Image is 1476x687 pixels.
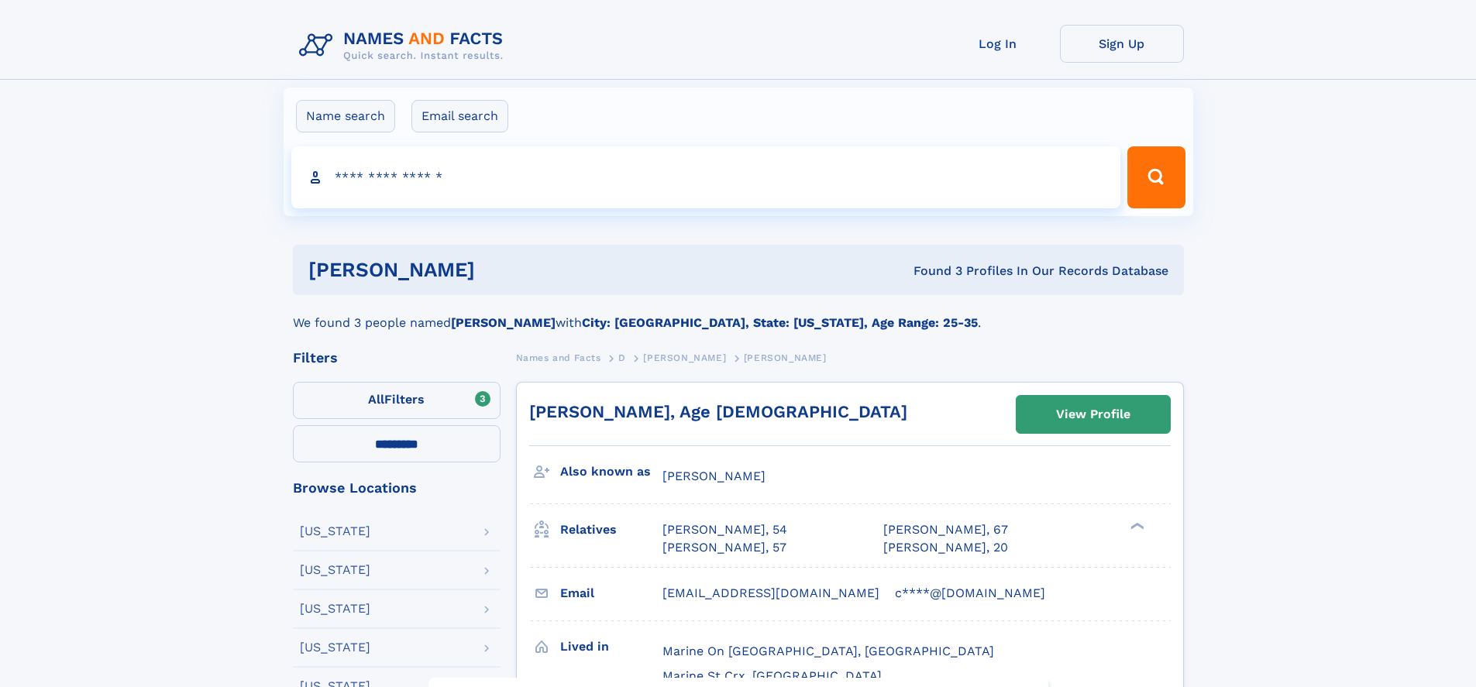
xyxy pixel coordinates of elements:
input: search input [291,146,1121,208]
label: Email search [411,100,508,132]
b: [PERSON_NAME] [451,315,556,330]
a: D [618,348,626,367]
label: Filters [293,382,501,419]
h3: Email [560,580,662,606]
div: [US_STATE] [300,525,370,538]
span: D [618,352,626,363]
div: ❯ [1127,521,1145,531]
h1: [PERSON_NAME] [308,260,694,280]
a: [PERSON_NAME], 57 [662,539,786,556]
span: [PERSON_NAME] [662,469,766,483]
a: Log In [936,25,1060,63]
div: [US_STATE] [300,603,370,615]
div: [US_STATE] [300,641,370,654]
div: Found 3 Profiles In Our Records Database [694,263,1168,280]
h3: Relatives [560,517,662,543]
label: Name search [296,100,395,132]
div: Filters [293,351,501,365]
a: View Profile [1017,396,1170,433]
div: View Profile [1056,397,1130,432]
span: [EMAIL_ADDRESS][DOMAIN_NAME] [662,586,879,600]
a: Sign Up [1060,25,1184,63]
h3: Also known as [560,459,662,485]
a: [PERSON_NAME], 54 [662,521,787,538]
b: City: [GEOGRAPHIC_DATA], State: [US_STATE], Age Range: 25-35 [582,315,978,330]
a: [PERSON_NAME], 20 [883,539,1008,556]
div: Browse Locations [293,481,501,495]
span: Marine St Crx, [GEOGRAPHIC_DATA] [662,668,882,683]
div: [US_STATE] [300,564,370,576]
span: [PERSON_NAME] [744,352,827,363]
button: Search Button [1127,146,1185,208]
h3: Lived in [560,634,662,660]
a: [PERSON_NAME] [643,348,726,367]
a: [PERSON_NAME], Age [DEMOGRAPHIC_DATA] [529,402,907,421]
img: Logo Names and Facts [293,25,516,67]
a: [PERSON_NAME], 67 [883,521,1008,538]
span: All [368,392,384,407]
span: Marine On [GEOGRAPHIC_DATA], [GEOGRAPHIC_DATA] [662,644,994,658]
a: Names and Facts [516,348,601,367]
span: [PERSON_NAME] [643,352,726,363]
div: We found 3 people named with . [293,295,1184,332]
